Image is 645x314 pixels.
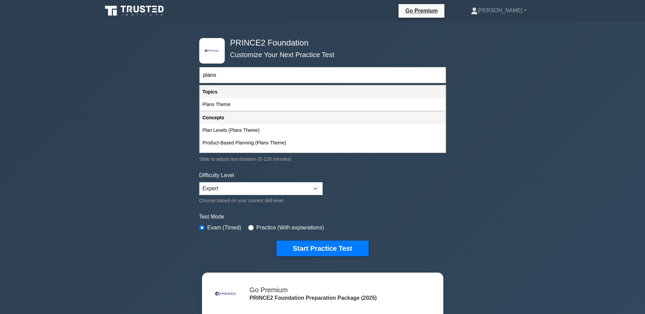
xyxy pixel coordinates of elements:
[199,155,446,163] div: Slide to adjust test duration (5-120 minutes)
[256,224,324,232] label: Practice (With explanations)
[199,196,323,205] div: Choose based on your current skill level
[200,149,445,162] div: Planning Horizon (Plans Theme)
[199,67,446,83] input: Start typing to filter on topic or concept...
[200,98,445,111] div: Plans Theme
[227,38,413,48] h4: PRINCE2 Foundation
[200,124,445,137] div: Plan Levels (Plans Theme)
[401,6,442,15] a: Go Premium
[199,213,446,221] label: Test Mode
[207,224,241,232] label: Exam (Timed)
[455,4,543,17] a: [PERSON_NAME]
[199,171,234,179] label: Difficulty Level
[200,111,445,124] div: Concepts
[200,137,445,149] div: Product-Based Planning (Plans Theme)
[276,241,368,256] button: Start Practice Test
[200,86,445,98] div: Topics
